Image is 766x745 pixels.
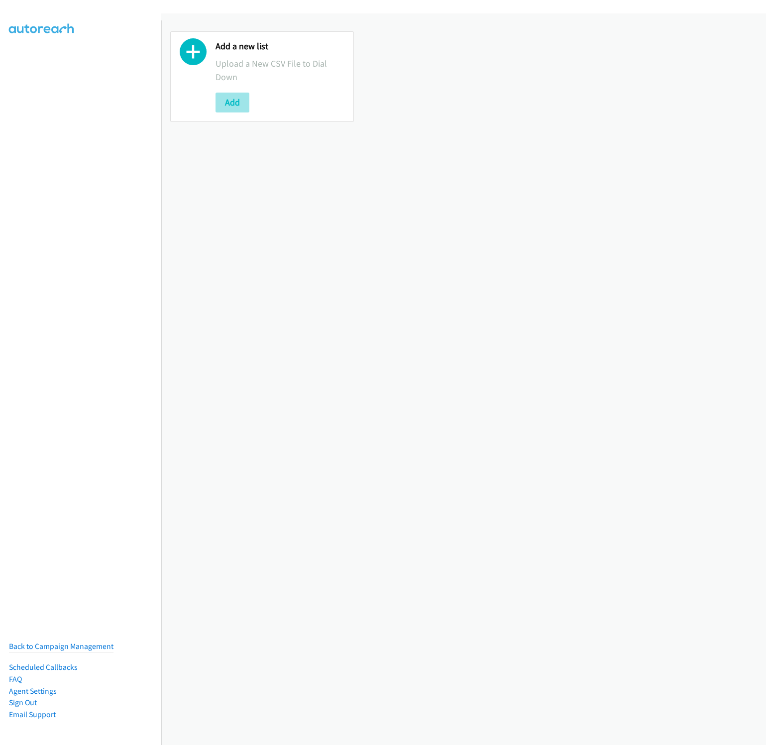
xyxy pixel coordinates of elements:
[216,41,344,52] h2: Add a new list
[9,641,113,651] a: Back to Campaign Management
[9,686,57,696] a: Agent Settings
[216,57,344,84] p: Upload a New CSV File to Dial Down
[9,698,37,707] a: Sign Out
[9,710,56,719] a: Email Support
[216,93,249,112] button: Add
[9,674,22,684] a: FAQ
[9,662,78,672] a: Scheduled Callbacks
